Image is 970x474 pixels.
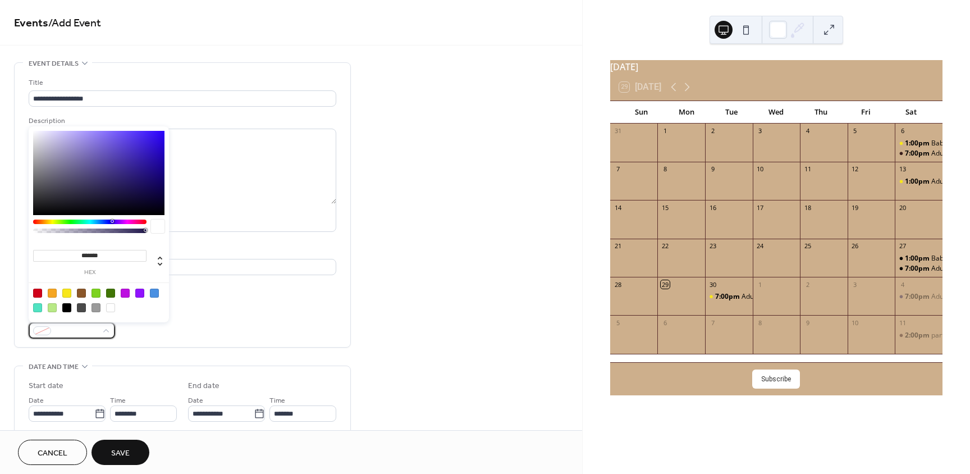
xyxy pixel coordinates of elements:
span: Date [188,395,203,407]
div: #4A90E2 [150,289,159,298]
div: #F8E71C [62,289,71,298]
div: Fri [844,101,889,124]
div: 15 [661,203,669,212]
span: Date [29,395,44,407]
span: 1:00pm [905,254,931,263]
div: Adult party [895,292,942,302]
div: #7ED321 [91,289,100,298]
div: party [931,331,948,340]
div: 19 [851,203,859,212]
div: Adult Party [895,264,942,274]
div: 12 [851,165,859,174]
span: Time [269,395,285,407]
span: 2:00pm [905,331,931,340]
div: 6 [898,127,907,135]
div: Start date [29,380,63,392]
div: Sat [889,101,934,124]
div: #50E3C2 [33,303,42,312]
div: 1 [661,127,669,135]
div: 18 [803,203,812,212]
span: 7:00pm [905,292,931,302]
div: #000000 [62,303,71,312]
div: Adult party [895,177,942,186]
div: 7 [708,318,717,327]
div: #B8E986 [48,303,57,312]
div: Wed [754,101,799,124]
div: Adult party [931,292,966,302]
div: Description [29,115,334,127]
button: Cancel [18,440,87,465]
div: 27 [898,242,907,250]
div: #D0021B [33,289,42,298]
button: Subscribe [752,370,800,389]
span: 1:00pm [905,177,931,186]
div: 22 [661,242,669,250]
div: 17 [756,203,765,212]
div: 16 [708,203,717,212]
div: 5 [614,318,622,327]
div: Tue [709,101,754,124]
div: #F5A623 [48,289,57,298]
div: party [895,331,942,340]
div: #FFFFFF [106,303,115,312]
span: Cancel [38,448,67,459]
div: [DATE] [610,60,942,74]
div: #4A4A4A [77,303,86,312]
div: 9 [708,165,717,174]
div: 8 [661,165,669,174]
div: 9 [803,318,812,327]
div: 5 [851,127,859,135]
span: / Add Event [48,12,101,34]
div: Baby shower [895,139,942,148]
div: 2 [708,127,717,135]
div: 6 [661,318,669,327]
div: 14 [614,203,622,212]
div: Adult party [931,177,966,186]
div: 11 [898,318,907,327]
span: 7:00pm [905,264,931,274]
div: Baby shower [895,254,942,263]
div: #8B572A [77,289,86,298]
span: Event details [29,58,79,70]
div: 4 [803,127,812,135]
div: 20 [898,203,907,212]
div: Adult party [895,149,942,158]
a: Events [14,12,48,34]
div: 3 [756,127,765,135]
label: hex [33,270,147,276]
div: 31 [614,127,622,135]
div: 26 [851,242,859,250]
span: 7:00pm [905,149,931,158]
div: #417505 [106,289,115,298]
div: Location [29,245,334,257]
div: Title [29,77,334,89]
button: Save [91,440,149,465]
div: Adult Party [931,264,966,274]
div: Sun [619,101,664,124]
div: 21 [614,242,622,250]
div: 4 [898,280,907,289]
div: 30 [708,280,717,289]
div: 28 [614,280,622,289]
span: 1:00pm [905,139,931,148]
span: 7:00pm [715,292,742,302]
div: 11 [803,165,812,174]
div: 7 [614,165,622,174]
div: Adult Birthday Party [705,292,753,302]
div: 10 [756,165,765,174]
div: Adult Birthday Party [742,292,804,302]
span: Time [110,395,126,407]
div: 29 [661,280,669,289]
div: 8 [756,318,765,327]
div: 25 [803,242,812,250]
div: 24 [756,242,765,250]
div: #BD10E0 [121,289,130,298]
div: Thu [799,101,844,124]
span: Save [111,448,130,459]
span: Date and time [29,361,79,373]
div: 1 [756,280,765,289]
div: 10 [851,318,859,327]
div: #9B9B9B [91,303,100,312]
div: 3 [851,280,859,289]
